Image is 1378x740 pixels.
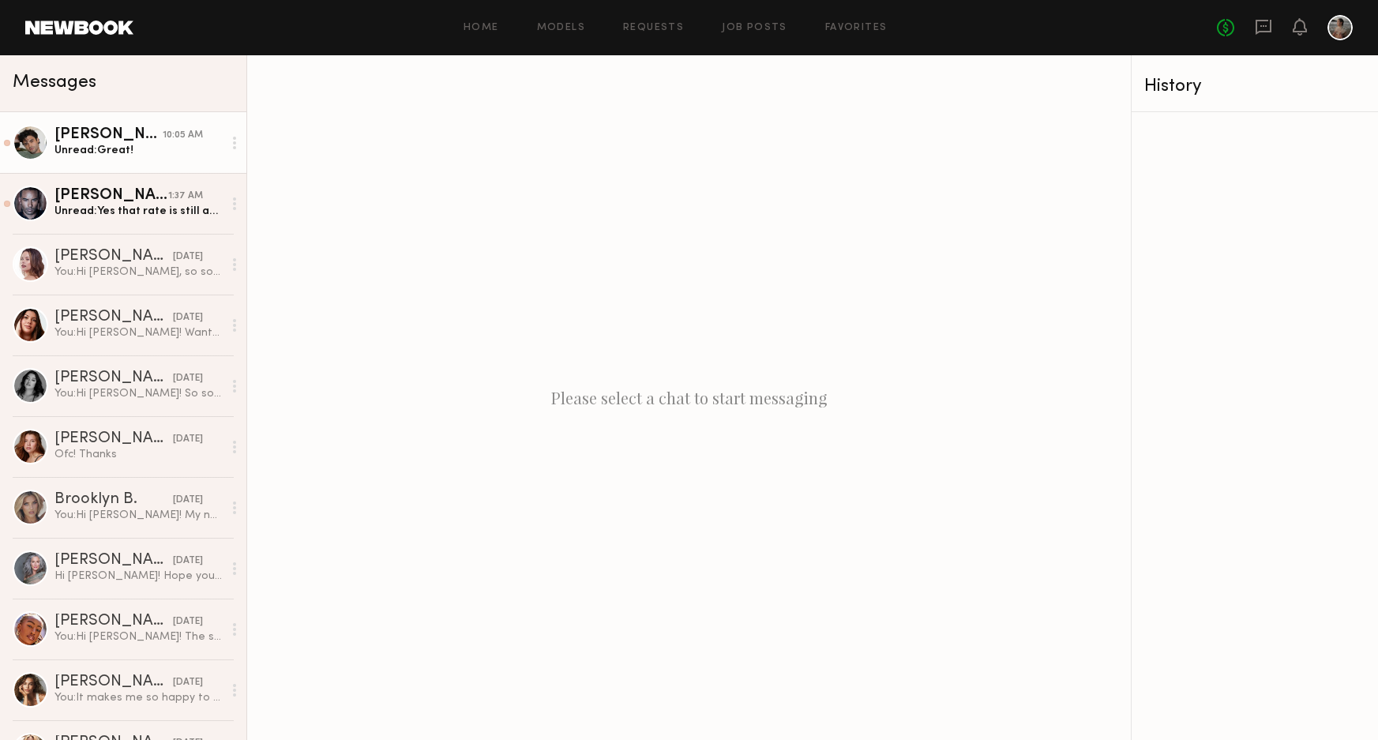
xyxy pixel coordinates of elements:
[54,508,223,523] div: You: Hi [PERSON_NAME]! My name is [PERSON_NAME] and I am a creative director / producer for photo...
[1144,77,1365,96] div: History
[54,249,173,265] div: [PERSON_NAME]
[54,553,173,569] div: [PERSON_NAME]
[464,23,499,33] a: Home
[173,432,203,447] div: [DATE]
[722,23,787,33] a: Job Posts
[54,447,223,462] div: Ofc! Thanks
[173,310,203,325] div: [DATE]
[54,265,223,280] div: You: Hi [PERSON_NAME], so sorry for my delayed response. The address is [STREET_ADDRESS]
[54,325,223,340] div: You: Hi [PERSON_NAME]! Wanted to follow up with you regarding our casting call! Please let us kno...
[54,569,223,584] div: Hi [PERSON_NAME]! Hope you are having a nice day. I posted the review and wanted to let you know ...
[54,690,223,705] div: You: It makes me so happy to hear that you enjoyed working together! Let me know when you decide ...
[173,250,203,265] div: [DATE]
[54,492,173,508] div: Brooklyn B.
[173,614,203,629] div: [DATE]
[173,675,203,690] div: [DATE]
[54,188,168,204] div: [PERSON_NAME]
[54,204,223,219] div: Unread: Yes that rate is still accurate
[163,128,203,143] div: 10:05 AM
[13,73,96,92] span: Messages
[54,310,173,325] div: [PERSON_NAME]
[623,23,684,33] a: Requests
[825,23,888,33] a: Favorites
[173,554,203,569] div: [DATE]
[247,55,1131,740] div: Please select a chat to start messaging
[173,371,203,386] div: [DATE]
[54,674,173,690] div: [PERSON_NAME]
[54,614,173,629] div: [PERSON_NAME]
[54,370,173,386] div: [PERSON_NAME]
[54,127,163,143] div: [PERSON_NAME]
[168,189,203,204] div: 1:37 AM
[54,629,223,644] div: You: Hi [PERSON_NAME]! The shoot we reached out to you for has already been completed. Thank you ...
[173,493,203,508] div: [DATE]
[54,386,223,401] div: You: Hi [PERSON_NAME]! So sorry for my delayed response! Unfortunately we need a true plus size m...
[54,143,223,158] div: Unread: Great!
[537,23,585,33] a: Models
[54,431,173,447] div: [PERSON_NAME]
